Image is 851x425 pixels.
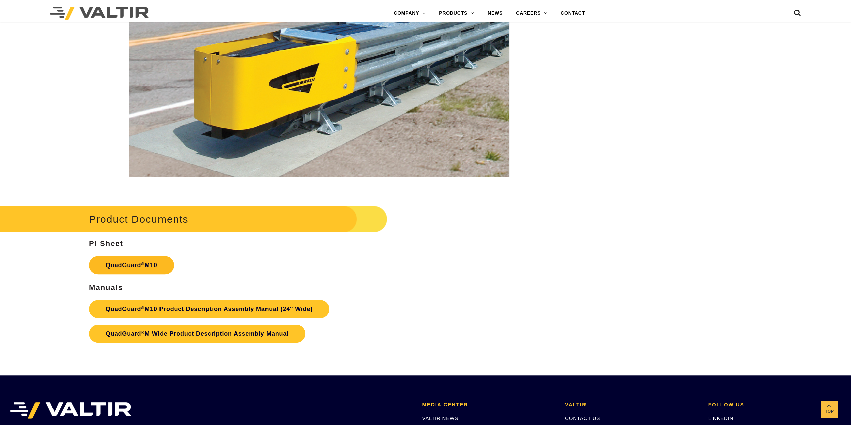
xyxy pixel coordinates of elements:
[422,402,555,408] h2: MEDIA CENTER
[422,415,458,421] a: VALTIR NEWS
[89,300,329,318] a: QuadGuard®M10 Product Description Assembly Manual (24″ Wide)
[509,7,554,20] a: CAREERS
[89,239,123,248] strong: PI Sheet
[565,415,600,421] a: CONTACT US
[481,7,509,20] a: NEWS
[141,305,145,310] sup: ®
[554,7,592,20] a: CONTACT
[821,401,838,418] a: Top
[708,402,841,408] h2: FOLLOW US
[89,256,174,274] a: QuadGuard®M10
[708,415,733,421] a: LINKEDIN
[821,408,838,415] span: Top
[10,402,131,419] img: VALTIR
[89,325,305,343] a: QuadGuard®M Wide Product Description Assembly Manual
[432,7,481,20] a: PRODUCTS
[141,261,145,267] sup: ®
[141,330,145,335] sup: ®
[565,402,698,408] h2: VALTIR
[50,7,149,20] img: Valtir
[387,7,432,20] a: COMPANY
[89,283,123,292] strong: Manuals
